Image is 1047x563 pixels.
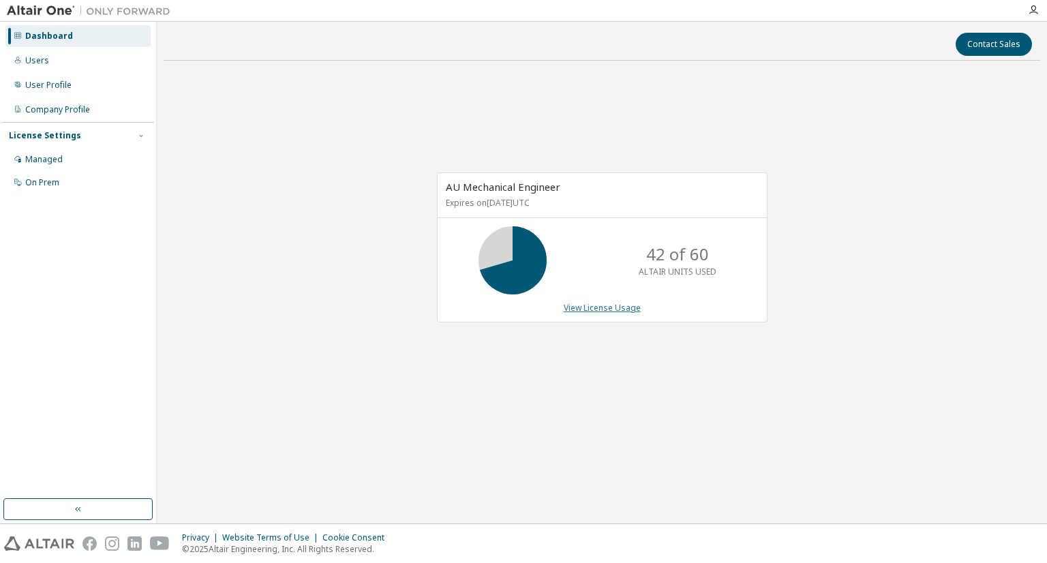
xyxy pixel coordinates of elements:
div: Cookie Consent [322,532,393,543]
div: Users [25,55,49,66]
div: Privacy [182,532,222,543]
img: youtube.svg [150,536,170,551]
p: © 2025 Altair Engineering, Inc. All Rights Reserved. [182,543,393,555]
img: instagram.svg [105,536,119,551]
p: ALTAIR UNITS USED [639,266,716,277]
div: Dashboard [25,31,73,42]
p: Expires on [DATE] UTC [446,197,755,209]
p: 42 of 60 [646,243,709,266]
div: On Prem [25,177,59,188]
img: Altair One [7,4,177,18]
img: linkedin.svg [127,536,142,551]
div: User Profile [25,80,72,91]
span: AU Mechanical Engineer [446,180,560,194]
img: altair_logo.svg [4,536,74,551]
div: Managed [25,154,63,165]
img: facebook.svg [82,536,97,551]
a: View License Usage [564,302,641,314]
div: License Settings [9,130,81,141]
div: Company Profile [25,104,90,115]
div: Website Terms of Use [222,532,322,543]
button: Contact Sales [956,33,1032,56]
